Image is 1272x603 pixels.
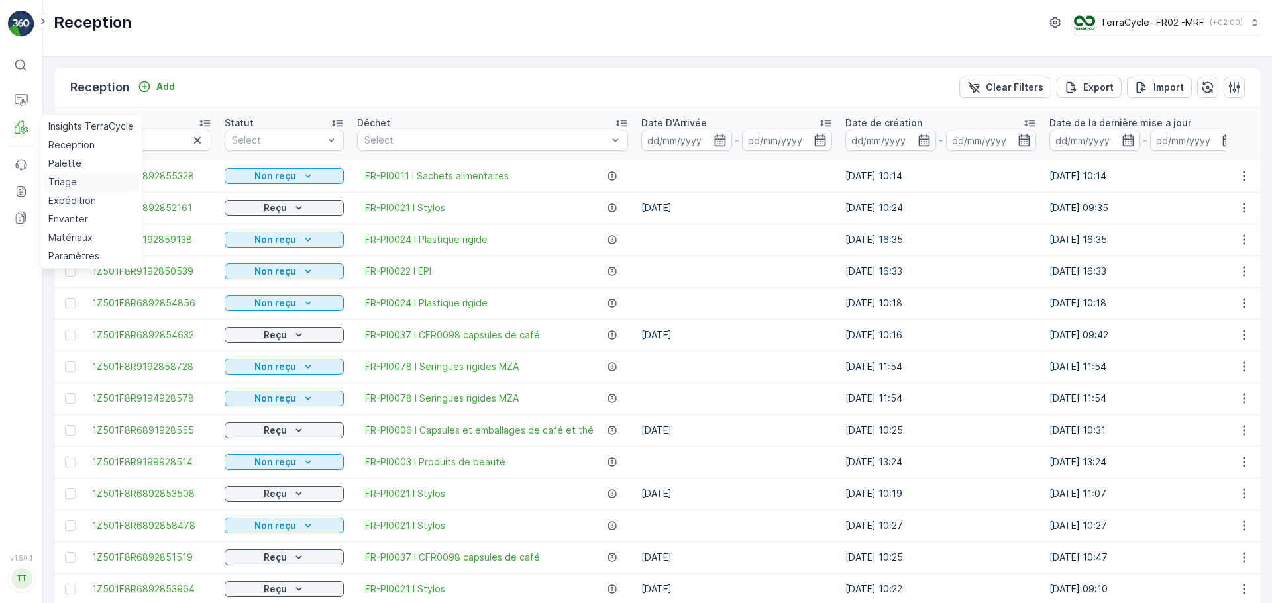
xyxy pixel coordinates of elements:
a: FR-PI0011 I Sachets alimentaires [365,169,509,183]
td: [DATE] 10:31 [1043,414,1247,446]
p: Non reçu [254,360,296,373]
p: Import [1153,81,1184,94]
td: [DATE] 16:33 [1043,255,1247,287]
a: 1Z501F8R6892852161 [92,201,211,214]
button: Reçu [225,486,344,502]
td: [DATE] 11:54 [1043,383,1247,414]
p: Non reçu [254,392,296,405]
a: FR-PI0022 I EPI [365,265,431,278]
a: FR-PI0021 I Stylos [365,519,445,532]
span: FR-PI0078 I Seringues rigides MZA [365,360,519,373]
span: FR-PI0006 I Capsules et emballages de café et thé [365,424,594,437]
td: [DATE] 11:54 [839,351,1043,383]
td: [DATE] 10:14 [839,160,1043,192]
td: [DATE] 10:27 [839,510,1043,541]
button: Reçu [225,549,344,565]
a: 1Z501F8R6892854856 [92,297,211,310]
button: Non reçu [225,295,344,311]
div: Toggle Row Selected [65,393,76,404]
p: - [939,132,943,148]
a: 1Z501F8R9192858728 [92,360,211,373]
a: FR-PI0078 I Seringues rigides MZA [365,392,519,405]
td: [DATE] 11:54 [1043,351,1247,383]
div: Toggle Row Selected [65,457,76,467]
td: [DATE] [635,541,839,573]
input: dd/mm/yyyy [845,130,936,151]
a: 1Z501F8R6892853508 [92,487,211,500]
span: v 1.50.1 [8,554,34,562]
td: [DATE] 13:24 [839,446,1043,478]
p: - [1143,132,1147,148]
div: Toggle Row Selected [65,488,76,499]
td: [DATE] 10:47 [1043,541,1247,573]
p: Reception [70,78,130,97]
a: FR-PI0037 I CFR0098 capsules de café [365,328,540,342]
p: Reception [54,12,132,33]
img: terracycle.png [1074,15,1095,30]
a: FR-PI0024 I Plastique rigide [365,297,488,310]
button: Add [132,79,180,95]
a: FR-PI0037 I CFR0098 capsules de café [365,551,540,564]
a: 1Z501F8R9192850539 [92,265,211,278]
div: Toggle Row Selected [65,330,76,340]
div: Toggle Row Selected [65,584,76,594]
span: 1Z501F8R6892855328 [92,169,211,183]
a: 1Z501F8R9192859138 [92,233,211,246]
span: 1Z501F8R9194928578 [92,392,211,405]
span: FR-PI0021 I Stylos [365,487,445,500]
button: Non reçu [225,391,344,406]
a: 1Z501F8R9199928514 [92,455,211,469]
td: [DATE] 10:18 [839,287,1043,319]
td: [DATE] 10:27 [1043,510,1247,541]
td: [DATE] 11:07 [1043,478,1247,510]
a: 1Z501F8R6892854632 [92,328,211,342]
td: [DATE] 09:42 [1043,319,1247,351]
p: Non reçu [254,455,296,469]
p: - [735,132,739,148]
p: Export [1083,81,1114,94]
td: [DATE] [635,192,839,224]
input: dd/mm/yyyy [946,130,1037,151]
td: [DATE] 10:19 [839,478,1043,510]
p: Select [232,134,323,147]
p: Reçu [264,487,287,500]
td: [DATE] [635,478,839,510]
div: Toggle Row Selected [65,520,76,531]
span: 1Z501F8R6892851519 [92,551,211,564]
td: [DATE] [635,414,839,446]
td: [DATE] 16:33 [839,255,1043,287]
p: Déchet [357,116,390,130]
button: Non reçu [225,454,344,470]
td: [DATE] 10:14 [1043,160,1247,192]
p: Date D'Arrivée [641,116,707,130]
img: logo [8,11,34,37]
p: Reçu [264,201,287,214]
p: Select [364,134,608,147]
button: Import [1127,77,1192,98]
input: dd/mm/yyyy [1150,130,1241,151]
span: 1Z501F8R6892858478 [92,519,211,532]
td: [DATE] 10:24 [839,192,1043,224]
button: Reçu [225,327,344,343]
p: Non reçu [254,297,296,310]
a: 1Z501F8R6891928555 [92,424,211,437]
button: Reçu [225,581,344,597]
button: Reçu [225,200,344,216]
button: Non reçu [225,518,344,533]
a: FR-PI0021 I Stylos [365,201,445,214]
p: Reçu [264,424,287,437]
button: TerraCycle- FR02 -MRF(+02:00) [1074,11,1261,34]
p: Date de la dernière mise a jour [1049,116,1191,130]
td: [DATE] 10:16 [839,319,1043,351]
p: Reçu [264,582,287,596]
